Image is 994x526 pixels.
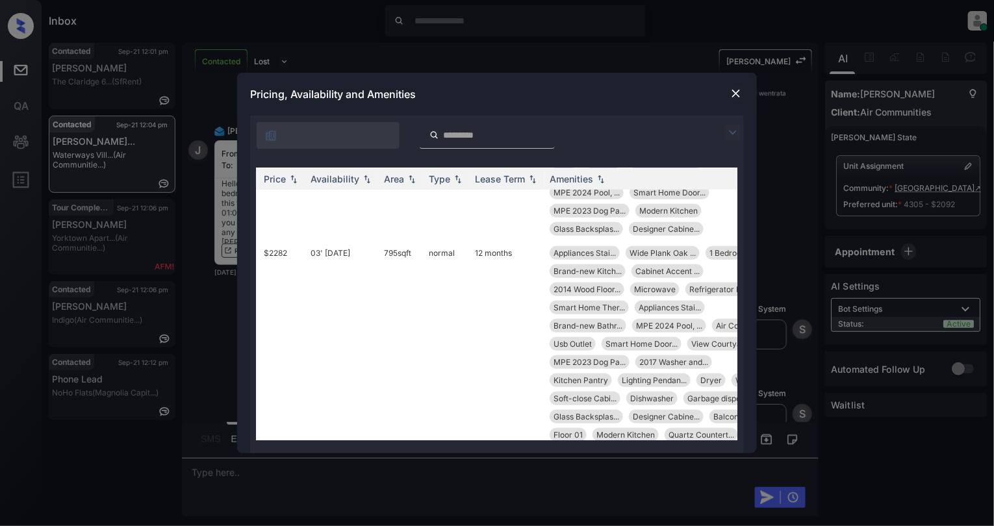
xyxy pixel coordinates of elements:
[554,284,620,294] span: 2014 Wood Floor...
[429,129,439,141] img: icon-zuma
[605,339,678,349] span: Smart Home Door...
[725,125,741,140] img: icon-zuma
[639,357,708,367] span: 2017 Washer and...
[554,394,617,403] span: Soft-close Cabi...
[287,175,300,184] img: sorting
[554,224,619,234] span: Glass Backsplas...
[554,339,592,349] span: Usb Outlet
[669,430,734,440] span: Quartz Countert...
[630,394,674,403] span: Dishwasher
[379,241,424,465] td: 795 sqft
[687,394,755,403] span: Garbage disposa...
[554,266,622,276] span: Brand-new Kitch...
[264,173,286,184] div: Price
[554,375,608,385] span: Kitchen Pantry
[735,375,763,385] span: Washer
[554,303,625,312] span: Smart Home Ther...
[554,357,626,367] span: MPE 2023 Dog Pa...
[311,173,359,184] div: Availability
[689,284,751,294] span: Refrigerator Le...
[596,430,655,440] span: Modern Kitchen
[305,241,379,465] td: 03' [DATE]
[526,175,539,184] img: sorting
[594,175,607,184] img: sorting
[622,375,687,385] span: Lighting Pendan...
[405,175,418,184] img: sorting
[633,412,700,421] span: Designer Cabine...
[429,173,450,184] div: Type
[550,173,593,184] div: Amenities
[554,321,622,331] span: Brand-new Bathr...
[639,206,698,216] span: Modern Kitchen
[716,321,771,331] span: Air Conditioner
[633,188,706,197] span: Smart Home Door...
[554,430,583,440] span: Floor 01
[635,266,700,276] span: Cabinet Accent ...
[470,241,544,465] td: 12 months
[630,248,696,258] span: Wide Plank Oak ...
[691,339,749,349] span: View Courtyard
[700,375,722,385] span: Dryer
[730,87,743,100] img: close
[237,73,757,116] div: Pricing, Availability and Amenities
[713,412,743,421] span: Balcony
[709,248,766,258] span: 1 Bedroom K&B
[554,412,619,421] span: Glass Backsplas...
[554,248,616,258] span: Appliances Stai...
[259,241,305,465] td: $2282
[554,188,620,197] span: MPE 2024 Pool, ...
[554,206,626,216] span: MPE 2023 Dog Pa...
[424,241,470,465] td: normal
[636,321,702,331] span: MPE 2024 Pool, ...
[384,173,404,184] div: Area
[452,175,465,184] img: sorting
[264,129,277,142] img: icon-zuma
[639,303,701,312] span: Appliances Stai...
[361,175,374,184] img: sorting
[634,284,676,294] span: Microwave
[475,173,525,184] div: Lease Term
[633,224,700,234] span: Designer Cabine...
